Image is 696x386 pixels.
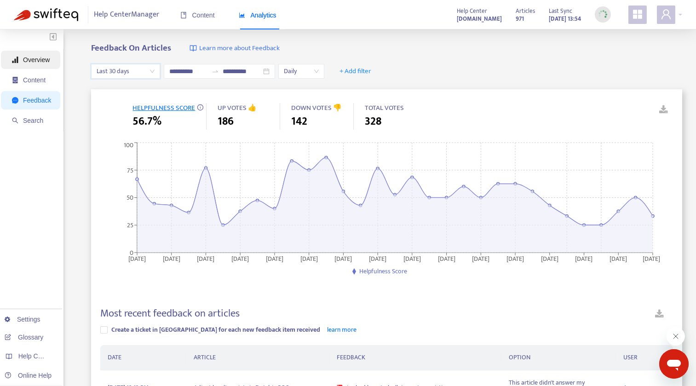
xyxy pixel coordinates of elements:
tspan: [DATE] [643,253,661,264]
span: Content [180,12,215,19]
span: 142 [291,113,307,130]
a: Online Help [5,372,52,379]
tspan: [DATE] [507,253,524,264]
span: Create a ticket in [GEOGRAPHIC_DATA] for each new feedback item received [111,324,320,335]
iframe: Close message [667,327,685,346]
span: Helpfulness Score [359,266,407,277]
iframe: Button to launch messaging window [659,349,689,379]
span: + Add filter [339,66,371,77]
img: sync_loading.0b5143dde30e3a21642e.gif [597,9,609,20]
span: appstore [632,9,643,20]
span: Help Centers [18,352,56,360]
span: Last Sync [549,6,572,16]
span: book [180,12,187,18]
tspan: 0 [130,247,133,258]
strong: [DOMAIN_NAME] [457,14,502,24]
tspan: [DATE] [472,253,490,264]
button: + Add filter [333,64,378,79]
tspan: [DATE] [335,253,352,264]
tspan: 75 [127,165,133,175]
b: Feedback On Articles [91,41,171,55]
span: Content [23,76,46,84]
span: Last 30 days [97,64,155,78]
tspan: [DATE] [575,253,593,264]
a: learn more [327,324,357,335]
th: FEEDBACK [329,345,501,370]
th: ARTICLE [186,345,329,370]
tspan: [DATE] [541,253,558,264]
tspan: [DATE] [232,253,249,264]
tspan: 25 [127,220,133,230]
span: 186 [218,113,234,130]
span: Help Center Manager [94,6,160,23]
span: swap-right [212,68,219,75]
span: Analytics [239,12,276,19]
span: UP VOTES 👍 [218,102,257,114]
tspan: [DATE] [300,253,318,264]
tspan: [DATE] [610,253,627,264]
strong: [DATE] 13:54 [549,14,581,24]
tspan: 50 [127,192,133,203]
span: HELPFULNESS SCORE [132,102,195,114]
tspan: 100 [124,140,133,150]
span: Search [23,117,43,124]
tspan: [DATE] [128,253,146,264]
img: image-link [190,45,197,52]
span: TOTAL VOTES [365,102,404,114]
h4: Most recent feedback on articles [100,307,240,320]
span: container [12,77,18,83]
tspan: [DATE] [438,253,455,264]
span: Daily [284,64,319,78]
span: area-chart [239,12,245,18]
th: USER [616,345,673,370]
tspan: [DATE] [163,253,180,264]
span: 56.7% [132,113,161,130]
tspan: [DATE] [369,253,387,264]
tspan: [DATE] [403,253,421,264]
a: Learn more about Feedback [190,43,280,54]
span: user [661,9,672,20]
span: message [12,97,18,104]
span: DOWN VOTES 👎 [291,102,342,114]
th: DATE [100,345,186,370]
span: 328 [365,113,381,130]
span: search [12,117,18,124]
a: Settings [5,316,40,323]
img: Swifteq [14,8,78,21]
tspan: [DATE] [197,253,215,264]
span: Overview [23,56,50,63]
span: Help Center [457,6,487,16]
span: signal [12,57,18,63]
span: Feedback [23,97,51,104]
a: Glossary [5,334,43,341]
strong: 971 [516,14,524,24]
span: to [212,68,219,75]
span: Learn more about Feedback [199,43,280,54]
tspan: [DATE] [266,253,283,264]
a: [DOMAIN_NAME] [457,13,502,24]
th: OPTION [501,345,616,370]
span: Articles [516,6,535,16]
